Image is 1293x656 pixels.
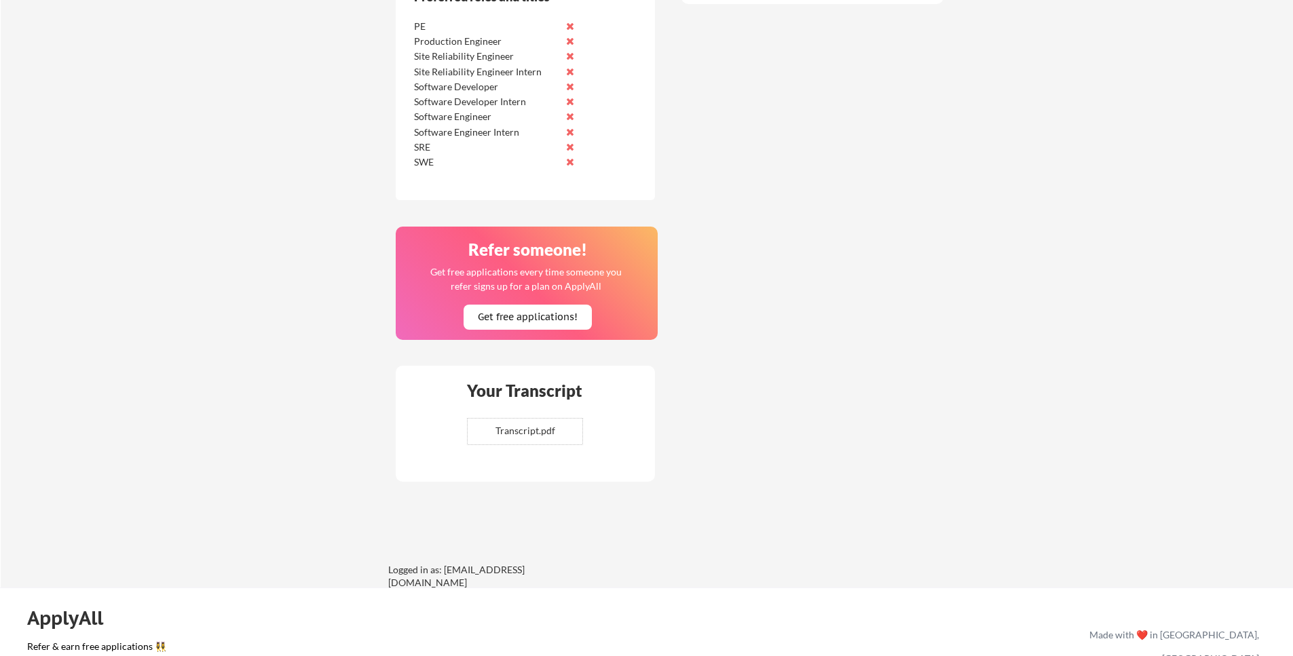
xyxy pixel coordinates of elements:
[414,65,557,79] div: Site Reliability Engineer Intern
[27,642,806,656] a: Refer & earn free applications 👯‍♀️
[429,265,622,293] div: Get free applications every time someone you refer signs up for a plan on ApplyAll
[414,155,557,169] div: SWE
[414,110,557,123] div: Software Engineer
[388,563,592,590] div: Logged in as: [EMAIL_ADDRESS][DOMAIN_NAME]
[414,95,557,109] div: Software Developer Intern
[464,305,592,330] button: Get free applications!
[414,35,557,48] div: Production Engineer
[414,50,557,63] div: Site Reliability Engineer
[401,242,654,258] div: Refer someone!
[414,140,557,154] div: SRE
[414,126,557,139] div: Software Engineer Intern
[457,383,592,399] div: Your Transcript
[414,20,557,33] div: PE
[27,606,119,630] div: ApplyAll
[414,80,557,94] div: Software Developer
